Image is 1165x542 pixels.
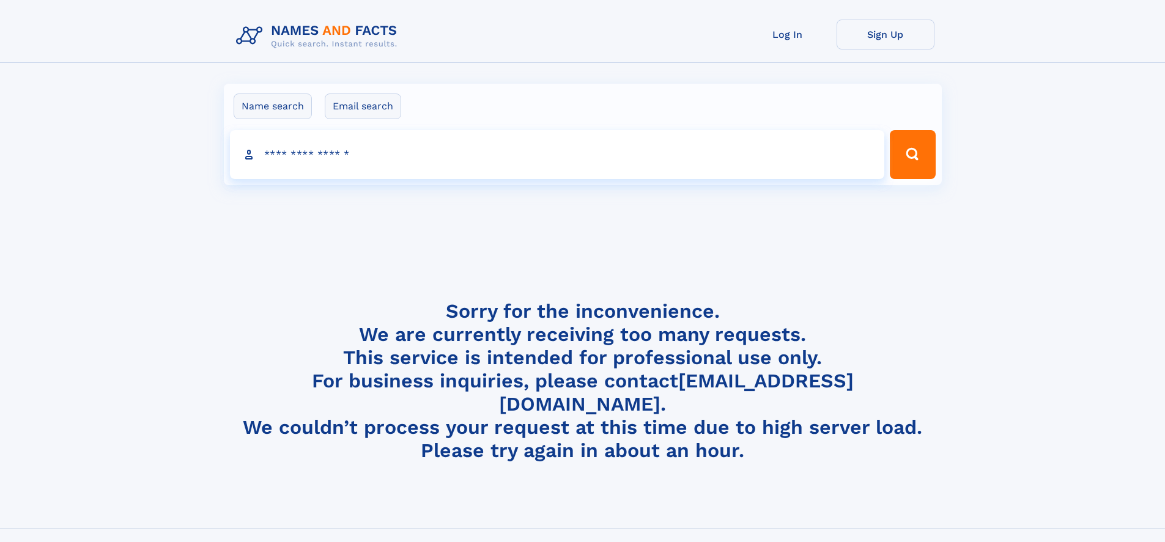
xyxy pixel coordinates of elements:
[739,20,837,49] a: Log In
[231,20,407,53] img: Logo Names and Facts
[837,20,934,49] a: Sign Up
[890,130,935,179] button: Search Button
[230,130,885,179] input: search input
[325,93,401,119] label: Email search
[231,299,934,463] h4: Sorry for the inconvenience. We are currently receiving too many requests. This service is intend...
[499,369,854,416] a: [EMAIL_ADDRESS][DOMAIN_NAME]
[234,93,312,119] label: Name search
